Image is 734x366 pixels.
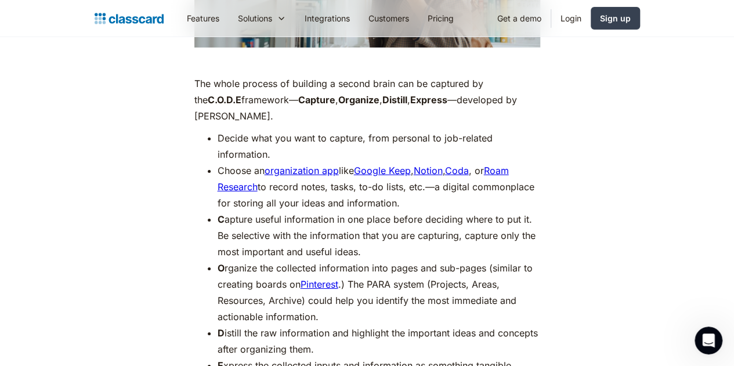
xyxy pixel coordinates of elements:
[295,5,359,31] a: Integrations
[218,211,540,260] li: apture useful information in one place before deciding where to put it. Be selective with the inf...
[229,5,295,31] div: Solutions
[208,94,241,106] strong: C.O.D.E
[354,165,411,176] a: Google Keep
[591,7,640,30] a: Sign up
[359,5,418,31] a: Customers
[445,165,469,176] a: Coda
[95,10,164,27] a: home
[418,5,463,31] a: Pricing
[338,94,379,106] strong: Organize
[218,260,540,325] li: rganize the collected information into pages and sub-pages (similar to creating boards on .) The ...
[218,327,225,339] strong: D
[414,165,443,176] a: Notion
[194,53,540,70] p: ‍
[382,94,407,106] strong: Distill
[218,162,540,211] li: Choose an like , , , or to record notes, tasks, to-do lists, etc.—a digital commonplace for stori...
[218,325,540,357] li: istill the raw information and highlight the important ideas and concepts after organizing them.
[600,12,631,24] div: Sign up
[301,278,338,290] a: Pinterest
[218,130,540,162] li: Decide what you want to capture, from personal to job-related information.
[695,327,722,354] iframe: Intercom live chat
[194,75,540,124] p: The whole process of building a second brain can be captured by the framework— , , , —developed b...
[265,165,339,176] a: organization app
[218,213,225,225] strong: C
[488,5,551,31] a: Get a demo
[551,5,591,31] a: Login
[178,5,229,31] a: Features
[238,12,272,24] div: Solutions
[218,262,225,274] strong: O
[410,94,447,106] strong: Express
[298,94,335,106] strong: Capture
